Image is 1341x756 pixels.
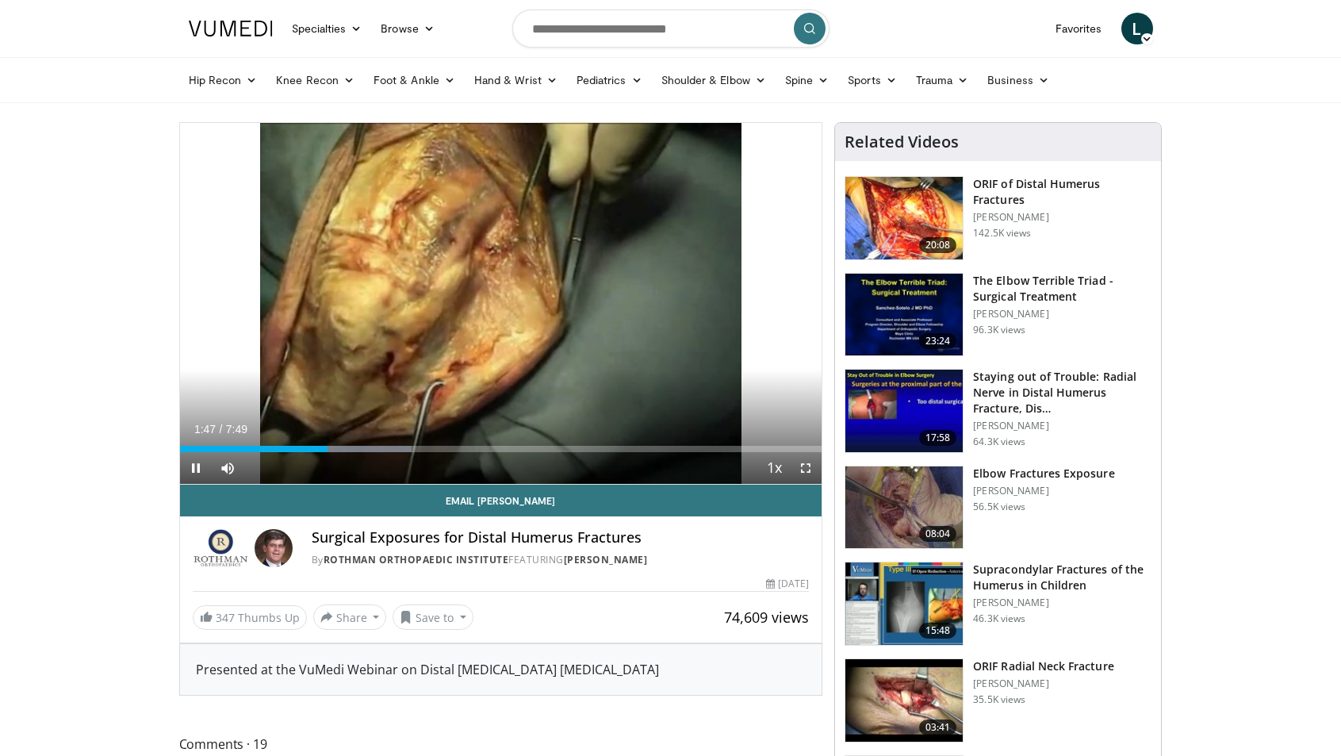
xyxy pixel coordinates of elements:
h4: Surgical Exposures for Distal Humerus Fractures [312,529,810,547]
button: Playback Rate [758,452,790,484]
h3: ORIF Radial Neck Fracture [973,658,1114,674]
input: Search topics, interventions [512,10,830,48]
h3: The Elbow Terrible Triad - Surgical Treatment [973,273,1151,305]
p: [PERSON_NAME] [973,420,1151,432]
a: Hand & Wrist [465,64,567,96]
span: 15:48 [919,623,957,639]
span: 03:41 [919,720,957,735]
span: 347 [216,610,235,625]
a: Business [978,64,1059,96]
a: Email [PERSON_NAME] [180,485,822,516]
img: 07483a87-f7db-4b95-b01b-f6be0d1b3d91.150x105_q85_crop-smart_upscale.jpg [845,562,963,645]
a: Pediatrics [567,64,652,96]
a: Browse [371,13,444,44]
a: 347 Thumbs Up [193,605,307,630]
button: Share [313,604,387,630]
img: Avatar [255,529,293,567]
h4: Related Videos [845,132,959,152]
p: 35.5K views [973,693,1025,706]
a: Specialties [282,13,372,44]
a: Hip Recon [179,64,267,96]
span: 20:08 [919,237,957,253]
div: Progress Bar [180,446,822,452]
p: [PERSON_NAME] [973,485,1114,497]
p: 142.5K views [973,227,1031,240]
a: 23:24 The Elbow Terrible Triad - Surgical Treatment [PERSON_NAME] 96.3K views [845,273,1151,357]
img: heCDP4pTuni5z6vX4xMDoxOjBrO-I4W8_11.150x105_q85_crop-smart_upscale.jpg [845,466,963,549]
span: 7:49 [226,423,247,436]
p: 96.3K views [973,324,1025,336]
img: 162531_0000_1.png.150x105_q85_crop-smart_upscale.jpg [845,274,963,356]
span: 08:04 [919,526,957,542]
div: Presented at the VuMedi Webinar on Distal [MEDICAL_DATA] [MEDICAL_DATA] [196,660,807,679]
button: Fullscreen [790,452,822,484]
a: Shoulder & Elbow [652,64,776,96]
div: [DATE] [766,577,809,591]
a: Trauma [906,64,979,96]
span: 1:47 [194,423,216,436]
div: By FEATURING [312,553,810,567]
span: 17:58 [919,430,957,446]
a: Knee Recon [266,64,364,96]
h3: Elbow Fractures Exposure [973,466,1114,482]
p: [PERSON_NAME] [973,677,1114,690]
h3: Supracondylar Fractures of the Humerus in Children [973,562,1151,593]
a: Sports [838,64,906,96]
video-js: Video Player [180,123,822,485]
img: Picture_3_8_2.png.150x105_q85_crop-smart_upscale.jpg [845,659,963,742]
a: Rothman Orthopaedic Institute [324,553,509,566]
a: L [1121,13,1153,44]
p: 64.3K views [973,436,1025,448]
a: Favorites [1046,13,1112,44]
img: Q2xRg7exoPLTwO8X4xMDoxOjB1O8AjAz_1.150x105_q85_crop-smart_upscale.jpg [845,370,963,452]
img: VuMedi Logo [189,21,273,36]
p: 56.5K views [973,501,1025,513]
button: Save to [393,604,473,630]
span: 74,609 views [724,608,809,627]
h3: Staying out of Trouble: Radial Nerve in Distal Humerus Fracture, Dis… [973,369,1151,416]
p: [PERSON_NAME] [973,211,1151,224]
img: orif-sanch_3.png.150x105_q85_crop-smart_upscale.jpg [845,177,963,259]
span: / [220,423,223,436]
span: Comments 19 [179,734,823,754]
a: [PERSON_NAME] [564,553,648,566]
p: 46.3K views [973,612,1025,625]
a: Spine [776,64,838,96]
button: Pause [180,452,212,484]
span: 23:24 [919,333,957,349]
a: 03:41 ORIF Radial Neck Fracture [PERSON_NAME] 35.5K views [845,658,1151,743]
a: Foot & Ankle [364,64,465,96]
img: Rothman Orthopaedic Institute [193,529,248,567]
p: [PERSON_NAME] [973,308,1151,320]
button: Mute [212,452,243,484]
h3: ORIF of Distal Humerus Fractures [973,176,1151,208]
a: 20:08 ORIF of Distal Humerus Fractures [PERSON_NAME] 142.5K views [845,176,1151,260]
p: [PERSON_NAME] [973,597,1151,609]
a: 08:04 Elbow Fractures Exposure [PERSON_NAME] 56.5K views [845,466,1151,550]
a: 15:48 Supracondylar Fractures of the Humerus in Children [PERSON_NAME] 46.3K views [845,562,1151,646]
a: 17:58 Staying out of Trouble: Radial Nerve in Distal Humerus Fracture, Dis… [PERSON_NAME] 64.3K v... [845,369,1151,453]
